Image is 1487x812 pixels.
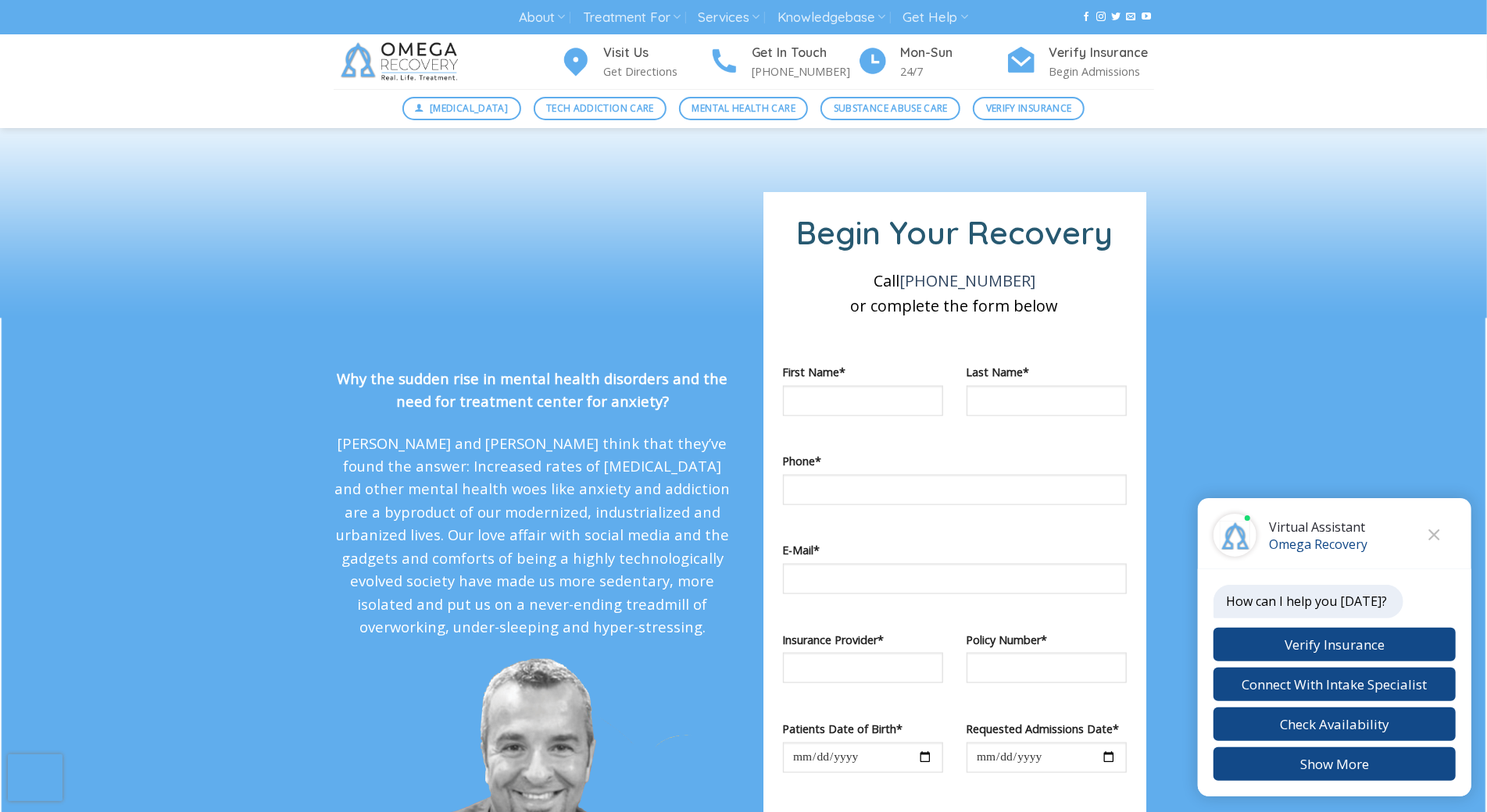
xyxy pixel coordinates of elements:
[334,34,470,89] img: Omega Recovery
[604,62,709,80] p: Get Directions
[967,631,1127,649] label: Policy Number*
[519,3,565,32] a: About
[783,452,1127,470] label: Phone*
[834,101,948,116] span: Substance Abuse Care
[402,97,521,120] a: [MEDICAL_DATA]
[1127,12,1136,23] a: Send us an email
[903,3,968,32] a: Get Help
[783,631,943,649] label: Insurance Provider*
[986,101,1072,116] span: Verify Insurance
[698,3,760,32] a: Services
[583,3,681,32] a: Treatment For
[1142,12,1151,23] a: Follow on YouTube
[901,62,1006,80] p: 24/7
[967,720,1127,738] label: Requested Admissions Date*
[1006,43,1154,81] a: Verify Insurance Begin Admissions
[967,363,1127,381] label: Last Name*
[604,43,709,63] h4: Visit Us
[783,720,943,738] label: Patients Date of Birth*
[679,97,808,120] a: Mental Health Care
[783,363,943,381] label: First Name*
[1112,12,1121,23] a: Follow on Twitter
[430,101,508,116] span: [MEDICAL_DATA]
[820,97,960,120] a: Substance Abuse Care
[752,62,857,80] p: [PHONE_NUMBER]
[752,43,857,63] h4: Get In Touch
[546,101,654,116] span: Tech Addiction Care
[1049,43,1154,63] h4: Verify Insurance
[1081,12,1091,23] a: Follow on Facebook
[560,43,709,81] a: Visit Us Get Directions
[783,269,1127,319] p: Call or complete the form below
[1096,12,1106,23] a: Follow on Instagram
[534,97,667,120] a: Tech Addiction Care
[783,541,1127,559] label: E-Mail*
[338,369,728,411] strong: Why the sudden rise in mental health disorders and the need for treatment center for anxiety?
[899,270,1035,291] a: [PHONE_NUMBER]
[1049,62,1154,80] p: Begin Admissions
[334,432,732,639] p: [PERSON_NAME] and [PERSON_NAME] think that they’ve found the answer: Increased rates of [MEDICAL_...
[692,101,795,116] span: Mental Health Care
[783,212,1127,253] h1: Begin Your Recovery
[901,43,1006,63] h4: Mon-Sun
[709,43,857,81] a: Get In Touch [PHONE_NUMBER]
[777,3,885,32] a: Knowledgebase
[973,97,1085,120] a: Verify Insurance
